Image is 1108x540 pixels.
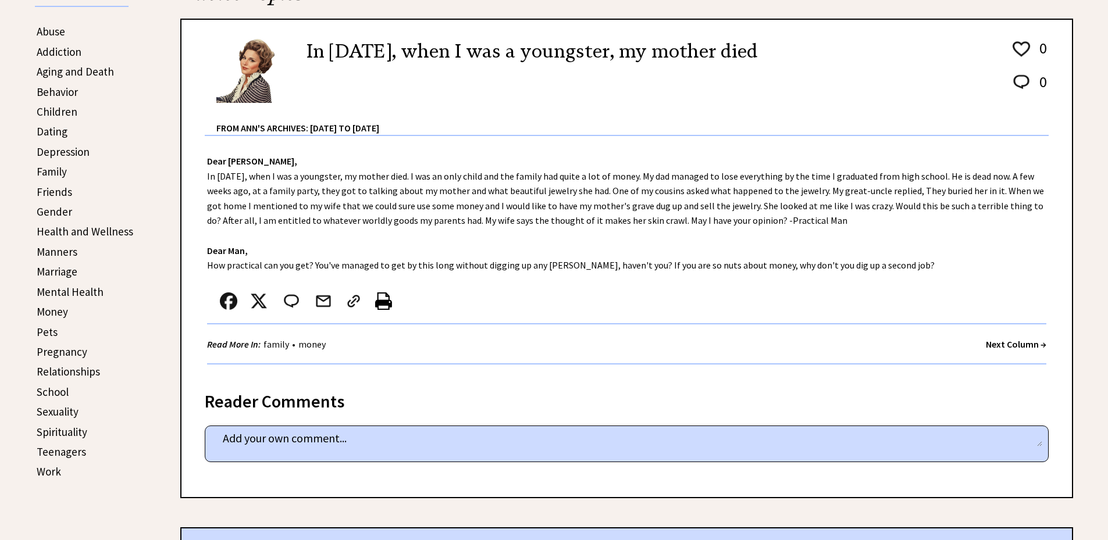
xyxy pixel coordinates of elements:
a: Pets [37,325,58,339]
a: Next Column → [986,338,1046,350]
a: Behavior [37,85,78,99]
strong: Dear [PERSON_NAME], [207,155,297,167]
a: Teenagers [37,445,86,459]
a: Family [37,164,67,178]
a: Work [37,464,61,478]
div: Reader Comments [205,389,1049,407]
a: Relationships [37,364,100,378]
div: • [207,337,329,352]
td: 0 [1034,72,1048,103]
a: Spirituality [37,425,87,439]
h2: In [DATE], when I was a youngster, my mother died [307,37,758,65]
img: x_small.png [250,292,268,310]
img: message_round%202.png [282,292,301,310]
img: mail.png [315,292,332,310]
img: message_round%202.png [1011,73,1032,91]
a: Health and Wellness [37,224,133,238]
a: Addiction [37,45,81,59]
img: heart_outline%201.png [1011,39,1032,59]
a: Sexuality [37,405,79,419]
a: Gender [37,205,72,219]
img: printer%20icon.png [375,292,392,310]
img: facebook.png [220,292,237,310]
div: In [DATE], when I was a youngster, my mother died. I was an only child and the family had quite a... [181,136,1072,376]
a: Money [37,305,68,319]
a: money [295,338,329,350]
a: Marriage [37,264,77,278]
a: Dating [37,124,67,138]
a: Mental Health [37,285,104,299]
a: family [261,338,292,350]
a: Abuse [37,24,65,38]
strong: Dear Man, [207,245,248,256]
strong: Read More In: [207,338,261,350]
a: Manners [37,245,77,259]
a: Aging and Death [37,65,114,78]
img: Ann6%20v2%20small.png [216,37,289,103]
a: Children [37,105,77,119]
a: Pregnancy [37,345,87,359]
a: School [37,385,69,399]
a: Depression [37,145,90,159]
a: Friends [37,185,72,199]
img: link_02.png [345,292,362,310]
div: From Ann's Archives: [DATE] to [DATE] [216,104,1049,135]
td: 0 [1034,38,1048,71]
